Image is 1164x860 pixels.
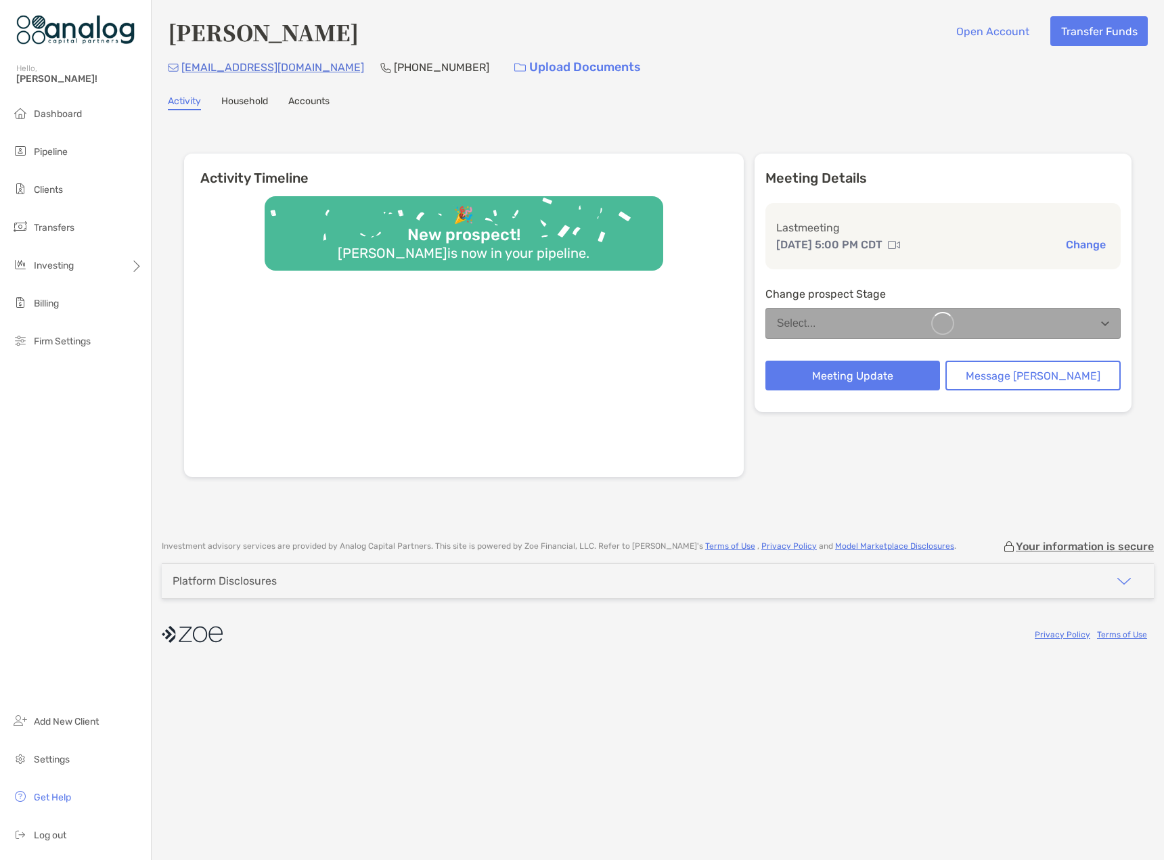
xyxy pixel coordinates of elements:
[12,826,28,842] img: logout icon
[765,286,1121,302] p: Change prospect Stage
[12,332,28,348] img: firm-settings icon
[765,361,941,390] button: Meeting Update
[1035,630,1090,639] a: Privacy Policy
[34,792,71,803] span: Get Help
[1050,16,1148,46] button: Transfer Funds
[12,105,28,121] img: dashboard icon
[945,16,1039,46] button: Open Account
[34,754,70,765] span: Settings
[705,541,755,551] a: Terms of Use
[184,154,744,186] h6: Activity Timeline
[776,219,1110,236] p: Last meeting
[12,219,28,235] img: transfers icon
[12,256,28,273] img: investing icon
[16,73,143,85] span: [PERSON_NAME]!
[168,16,359,47] h4: [PERSON_NAME]
[761,541,817,551] a: Privacy Policy
[945,361,1121,390] button: Message [PERSON_NAME]
[514,63,526,72] img: button icon
[12,750,28,767] img: settings icon
[16,5,135,54] img: Zoe Logo
[168,64,179,72] img: Email Icon
[835,541,954,551] a: Model Marketplace Disclosures
[765,170,1121,187] p: Meeting Details
[12,788,28,805] img: get-help icon
[168,95,201,110] a: Activity
[1016,540,1154,553] p: Your information is secure
[888,240,900,250] img: communication type
[34,108,82,120] span: Dashboard
[332,245,595,261] div: [PERSON_NAME] is now in your pipeline.
[12,712,28,729] img: add_new_client icon
[173,574,277,587] div: Platform Disclosures
[448,206,479,225] div: 🎉
[34,716,99,727] span: Add New Client
[162,541,956,551] p: Investment advisory services are provided by Analog Capital Partners . This site is powered by Zo...
[1116,573,1132,589] img: icon arrow
[34,222,74,233] span: Transfers
[380,62,391,73] img: Phone Icon
[506,53,650,82] a: Upload Documents
[776,236,882,253] p: [DATE] 5:00 PM CDT
[394,59,489,76] p: [PHONE_NUMBER]
[181,59,364,76] p: [EMAIL_ADDRESS][DOMAIN_NAME]
[34,146,68,158] span: Pipeline
[1097,630,1147,639] a: Terms of Use
[34,260,74,271] span: Investing
[34,298,59,309] span: Billing
[1062,237,1110,252] button: Change
[162,619,223,650] img: company logo
[34,830,66,841] span: Log out
[265,196,663,259] img: Confetti
[221,95,268,110] a: Household
[12,181,28,197] img: clients icon
[12,143,28,159] img: pipeline icon
[288,95,330,110] a: Accounts
[402,225,526,245] div: New prospect!
[34,336,91,347] span: Firm Settings
[12,294,28,311] img: billing icon
[34,184,63,196] span: Clients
